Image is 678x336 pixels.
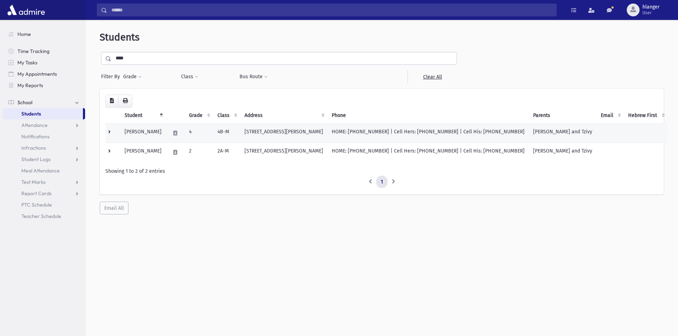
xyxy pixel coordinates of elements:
th: Phone [327,107,529,124]
button: Print [118,95,132,107]
th: Student: activate to sort column descending [120,107,166,124]
span: My Reports [17,82,43,89]
td: [STREET_ADDRESS][PERSON_NAME] [240,123,327,143]
td: [PERSON_NAME] [120,123,166,143]
span: Infractions [21,145,46,151]
a: Students [3,108,83,119]
a: PTC Schedule [3,199,85,210]
td: [PERSON_NAME] [120,143,166,162]
span: Filter By [101,73,123,80]
span: Student Logs [21,156,51,162]
span: Report Cards [21,190,52,197]
span: My Tasks [17,59,37,66]
td: 4B-M [213,123,240,143]
span: My Appointments [17,71,57,77]
div: Showing 1 to 2 of 2 entries [105,167,658,175]
a: Time Tracking [3,46,85,57]
td: 4 [185,123,213,143]
a: Meal Attendance [3,165,85,176]
a: School [3,97,85,108]
th: Address: activate to sort column ascending [240,107,327,124]
a: Home [3,28,85,40]
a: Infractions [3,142,85,154]
th: Email: activate to sort column ascending [596,107,624,124]
input: Search [107,4,556,16]
td: [PERSON_NAME] and Tzivy [529,123,596,143]
th: Class: activate to sort column ascending [213,107,240,124]
a: 1 [376,176,388,188]
td: [STREET_ADDRESS][PERSON_NAME] [240,143,327,162]
td: 2 [185,143,213,162]
button: Class [181,70,199,83]
span: School [17,99,32,106]
button: Email All [100,202,128,214]
button: CSV [105,95,119,107]
span: Notifications [21,133,49,140]
a: Attendance [3,119,85,131]
a: Clear All [408,70,457,83]
a: My Reports [3,80,85,91]
button: Bus Route [239,70,268,83]
span: PTC Schedule [21,202,52,208]
span: Meal Attendance [21,167,60,174]
a: Notifications [3,131,85,142]
button: Grade [123,70,142,83]
td: HOME: [PHONE_NUMBER] | Cell Hers: [PHONE_NUMBER] | Cell His: [PHONE_NUMBER] [327,143,529,162]
span: Home [17,31,31,37]
td: [PERSON_NAME] and Tzivy [529,143,596,162]
span: Students [21,111,41,117]
img: AdmirePro [6,3,47,17]
span: Students [100,31,140,43]
span: Test Marks [21,179,46,185]
th: Hebrew First: activate to sort column ascending [624,107,668,124]
a: Student Logs [3,154,85,165]
a: Report Cards [3,188,85,199]
span: User [642,10,659,16]
span: Attendance [21,122,48,128]
span: Time Tracking [17,48,49,54]
a: Test Marks [3,176,85,188]
th: Grade: activate to sort column ascending [185,107,213,124]
th: Parents [529,107,596,124]
span: hlanger [642,4,659,10]
td: 2A-M [213,143,240,162]
span: Teacher Schedule [21,213,61,219]
td: HOME: [PHONE_NUMBER] | Cell Hers: [PHONE_NUMBER] | Cell His: [PHONE_NUMBER] [327,123,529,143]
a: My Appointments [3,68,85,80]
a: Teacher Schedule [3,210,85,222]
a: My Tasks [3,57,85,68]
